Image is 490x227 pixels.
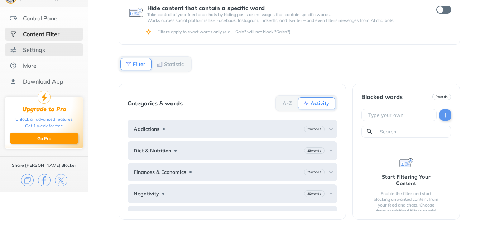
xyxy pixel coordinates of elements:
input: Search [379,128,448,135]
img: x.svg [55,174,67,186]
img: settings.svg [10,46,17,53]
b: Activity [311,101,329,105]
b: 29 words [307,127,321,132]
b: 0 words [436,94,448,99]
div: Get 1 week for free [25,123,63,129]
div: Unlock all advanced features [15,116,73,123]
img: copy.svg [21,174,34,186]
b: Diet & Nutrition [134,148,171,153]
div: Upgrade to Pro [22,106,66,113]
div: Settings [23,46,45,53]
div: Share [PERSON_NAME] Blocker [12,162,76,168]
input: Type your own [367,112,433,119]
p: Works across social platforms like Facebook, Instagram, LinkedIn, and Twitter – and even filters ... [147,18,423,23]
b: Addictions [134,126,159,132]
img: social-selected.svg [10,30,17,38]
b: 25 words [307,170,321,175]
img: Filter [126,61,131,67]
div: Blocked words [361,94,403,100]
b: 23 words [307,148,321,153]
b: Negativity [134,191,159,197]
div: Hide content that contain a specific word [147,5,423,11]
img: Statistic [157,61,163,67]
div: Enable the filter and start blocking unwanted content from your feed and chats. Choose from prede... [373,191,439,219]
b: Statistic [164,62,184,66]
div: Filters apply to exact words only (e.g., "Sale" will not block "Sales"). [157,29,450,35]
div: Categories & words [128,100,183,107]
button: Go Pro [10,133,78,144]
div: Start Filtering Your Content [373,174,439,186]
p: Take control of your feed and chats by hiding posts or messages that contain specific words. [147,12,423,18]
div: Download App [23,78,63,85]
img: upgrade-to-pro.svg [38,91,51,104]
b: Filter [133,62,145,66]
b: Finances & Economics [134,169,186,175]
b: 30 words [307,191,321,196]
img: about.svg [10,62,17,69]
img: facebook.svg [38,174,51,186]
div: Control Panel [23,15,59,22]
div: More [23,62,37,69]
b: A-Z [283,101,292,105]
div: Content Filter [23,30,59,38]
img: Activity [303,100,309,106]
img: download-app.svg [10,78,17,85]
img: features.svg [10,15,17,22]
